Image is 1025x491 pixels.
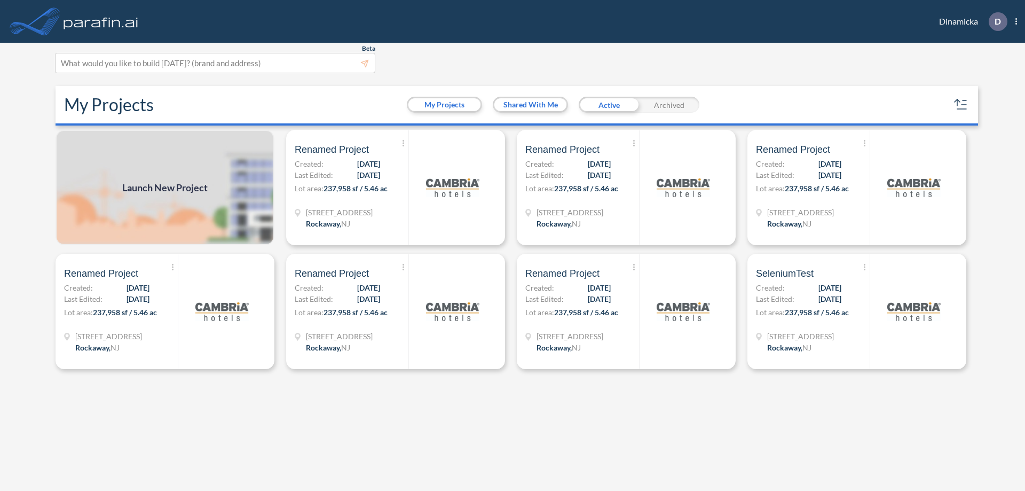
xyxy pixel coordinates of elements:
[525,308,554,317] span: Lot area:
[525,158,554,169] span: Created:
[122,181,208,195] span: Launch New Project
[767,342,811,353] div: Rockaway, NJ
[324,308,388,317] span: 237,958 sf / 5.46 ac
[818,169,841,181] span: [DATE]
[639,97,699,113] div: Archived
[426,161,479,214] img: logo
[588,169,611,181] span: [DATE]
[923,12,1017,31] div: Dinamicka
[537,331,603,342] span: 321 Mt Hope Ave
[64,308,93,317] span: Lot area:
[357,293,380,305] span: [DATE]
[525,143,600,156] span: Renamed Project
[324,184,388,193] span: 237,958 sf / 5.46 ac
[525,169,564,181] span: Last Edited:
[537,343,572,352] span: Rockaway ,
[75,343,111,352] span: Rockaway ,
[64,95,154,115] h2: My Projects
[362,44,375,53] span: Beta
[295,169,333,181] span: Last Edited:
[64,293,102,305] span: Last Edited:
[306,331,373,342] span: 321 Mt Hope Ave
[341,219,350,228] span: NJ
[887,285,941,338] img: logo
[75,331,142,342] span: 321 Mt Hope Ave
[295,293,333,305] span: Last Edited:
[767,331,834,342] span: 321 Mt Hope Ave
[306,207,373,218] span: 321 Mt Hope Ave
[588,293,611,305] span: [DATE]
[306,218,350,229] div: Rockaway, NJ
[785,308,849,317] span: 237,958 sf / 5.46 ac
[64,267,138,280] span: Renamed Project
[767,207,834,218] span: 321 Mt Hope Ave
[494,98,566,111] button: Shared With Me
[554,308,618,317] span: 237,958 sf / 5.46 ac
[887,161,941,214] img: logo
[525,267,600,280] span: Renamed Project
[127,293,149,305] span: [DATE]
[554,184,618,193] span: 237,958 sf / 5.46 ac
[756,308,785,317] span: Lot area:
[785,184,849,193] span: 237,958 sf / 5.46 ac
[657,285,710,338] img: logo
[802,219,811,228] span: NJ
[995,17,1001,26] p: D
[756,293,794,305] span: Last Edited:
[525,293,564,305] span: Last Edited:
[588,282,611,293] span: [DATE]
[295,308,324,317] span: Lot area:
[818,282,841,293] span: [DATE]
[295,267,369,280] span: Renamed Project
[93,308,157,317] span: 237,958 sf / 5.46 ac
[537,219,572,228] span: Rockaway ,
[818,293,841,305] span: [DATE]
[818,158,841,169] span: [DATE]
[341,343,350,352] span: NJ
[61,11,140,32] img: logo
[767,218,811,229] div: Rockaway, NJ
[802,343,811,352] span: NJ
[295,282,324,293] span: Created:
[756,184,785,193] span: Lot area:
[767,343,802,352] span: Rockaway ,
[426,285,479,338] img: logo
[195,285,249,338] img: logo
[295,158,324,169] span: Created:
[756,169,794,181] span: Last Edited:
[64,282,93,293] span: Created:
[408,98,480,111] button: My Projects
[306,219,341,228] span: Rockaway ,
[306,342,350,353] div: Rockaway, NJ
[525,282,554,293] span: Created:
[657,161,710,214] img: logo
[756,158,785,169] span: Created:
[56,130,274,245] img: add
[295,184,324,193] span: Lot area:
[537,218,581,229] div: Rockaway, NJ
[525,184,554,193] span: Lot area:
[572,219,581,228] span: NJ
[756,282,785,293] span: Created:
[756,143,830,156] span: Renamed Project
[127,282,149,293] span: [DATE]
[357,158,380,169] span: [DATE]
[75,342,120,353] div: Rockaway, NJ
[111,343,120,352] span: NJ
[306,343,341,352] span: Rockaway ,
[579,97,639,113] div: Active
[572,343,581,352] span: NJ
[295,143,369,156] span: Renamed Project
[756,267,814,280] span: SeleniumTest
[767,219,802,228] span: Rockaway ,
[537,342,581,353] div: Rockaway, NJ
[56,130,274,245] a: Launch New Project
[952,96,969,113] button: sort
[357,282,380,293] span: [DATE]
[537,207,603,218] span: 321 Mt Hope Ave
[357,169,380,181] span: [DATE]
[588,158,611,169] span: [DATE]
